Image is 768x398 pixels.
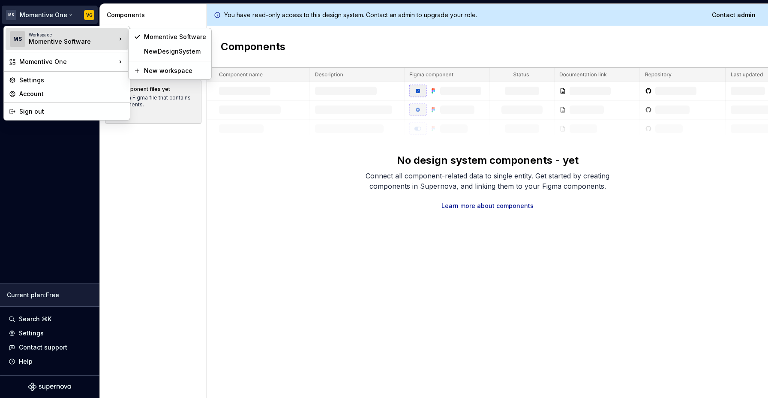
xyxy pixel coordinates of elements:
div: Momentive Software [29,37,102,46]
div: Account [19,90,125,98]
div: Momentive Software [144,33,206,41]
div: New workspace [144,66,206,75]
div: NewDesignSystem [144,47,206,56]
div: Sign out [19,107,125,116]
div: MS [10,31,25,47]
div: Momentive One [19,57,116,66]
div: Settings [19,76,125,84]
div: Workspace [29,32,116,37]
